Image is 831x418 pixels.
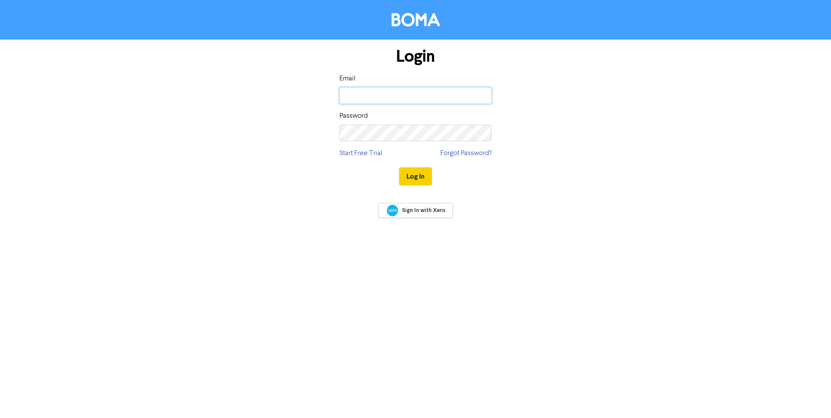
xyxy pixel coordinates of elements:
[339,111,368,121] label: Password
[399,167,432,186] button: Log In
[392,13,440,27] img: BOMA Logo
[387,205,398,216] img: Xero logo
[339,73,356,84] label: Email
[339,148,382,159] a: Start Free Trial
[440,148,492,159] a: Forgot Password?
[339,46,492,66] h1: Login
[722,324,831,418] iframe: Chat Widget
[402,206,445,214] span: Sign In with Xero
[378,203,453,218] a: Sign In with Xero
